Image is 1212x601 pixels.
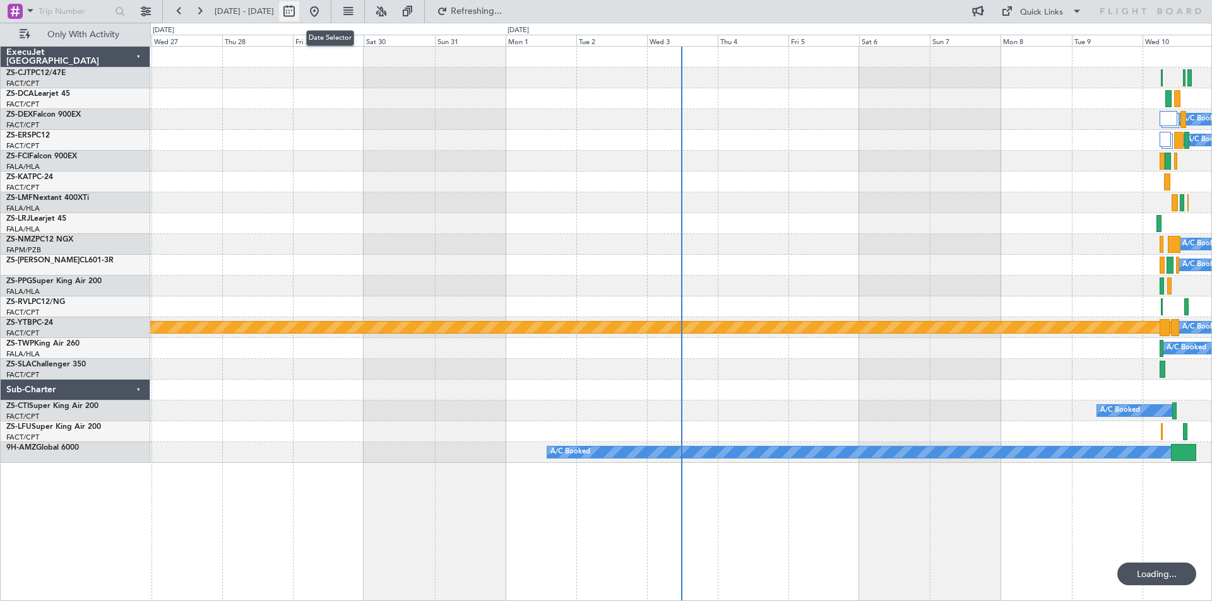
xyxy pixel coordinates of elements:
[6,298,65,306] a: ZS-RVLPC12/NG
[6,111,33,119] span: ZS-DEX
[6,319,53,327] a: ZS-YTBPC-24
[6,153,29,160] span: ZS-FCI
[1117,563,1196,585] div: Loading...
[6,173,32,181] span: ZS-KAT
[431,1,507,21] button: Refreshing...
[6,340,80,347] a: ZS-TWPKing Air 260
[6,111,81,119] a: ZS-DEXFalcon 900EX
[293,35,364,46] div: Fri 29
[6,69,66,77] a: ZS-CJTPC12/47E
[6,412,39,421] a: FACT/CPT
[6,162,40,172] a: FALA/HLA
[6,141,39,151] a: FACT/CPT
[6,298,32,306] span: ZS-RVL
[6,236,73,243] a: ZS-NMZPC12 NGX
[6,79,39,88] a: FACT/CPT
[6,444,79,452] a: 9H-AMZGlobal 6000
[6,423,32,431] span: ZS-LFU
[153,25,174,36] div: [DATE]
[1020,6,1063,19] div: Quick Links
[215,6,274,17] span: [DATE] - [DATE]
[550,443,590,462] div: A/C Booked
[6,173,53,181] a: ZS-KATPC-24
[6,257,80,264] span: ZS-[PERSON_NAME]
[6,153,77,160] a: ZS-FCIFalcon 900EX
[508,25,529,36] div: [DATE]
[6,257,114,264] a: ZS-[PERSON_NAME]CL601-3R
[6,236,35,243] span: ZS-NMZ
[6,120,39,130] a: FACT/CPT
[6,132,32,139] span: ZS-ERS
[6,204,40,213] a: FALA/HLA
[718,35,788,46] div: Thu 4
[6,183,39,192] a: FACT/CPT
[6,215,66,223] a: ZS-LRJLearjet 45
[6,433,39,442] a: FACT/CPT
[6,444,36,452] span: 9H-AMZ
[306,30,354,46] div: Date Selector
[222,35,293,46] div: Thu 28
[6,215,30,223] span: ZS-LRJ
[6,329,39,338] a: FACT/CPT
[788,35,859,46] div: Fri 5
[6,277,102,285] a: ZS-PPGSuper King Air 200
[930,35,1001,46] div: Sun 7
[6,90,70,98] a: ZS-DCALearjet 45
[6,361,86,368] a: ZS-SLAChallenger 350
[859,35,930,46] div: Sat 6
[6,277,32,285] span: ZS-PPG
[995,1,1088,21] button: Quick Links
[1100,401,1140,420] div: A/C Booked
[6,245,41,255] a: FAPM/PZB
[1001,35,1071,46] div: Mon 8
[6,90,34,98] span: ZS-DCA
[6,132,50,139] a: ZS-ERSPC12
[6,225,40,234] a: FALA/HLA
[1167,339,1206,358] div: A/C Booked
[33,30,133,39] span: Only With Activity
[6,361,32,368] span: ZS-SLA
[6,349,40,359] a: FALA/HLA
[6,319,32,327] span: ZS-YTB
[6,69,31,77] span: ZS-CJT
[1072,35,1143,46] div: Tue 9
[6,402,98,410] a: ZS-CTISuper King Air 200
[6,340,34,347] span: ZS-TWP
[151,35,222,46] div: Wed 27
[6,370,39,380] a: FACT/CPT
[647,35,718,46] div: Wed 3
[576,35,647,46] div: Tue 2
[450,7,503,16] span: Refreshing...
[364,35,434,46] div: Sat 30
[6,100,39,109] a: FACT/CPT
[6,423,101,431] a: ZS-LFUSuper King Air 200
[506,35,576,46] div: Mon 1
[6,308,39,317] a: FACT/CPT
[6,194,89,202] a: ZS-LMFNextant 400XTi
[435,35,506,46] div: Sun 31
[14,25,137,45] button: Only With Activity
[39,2,111,21] input: Trip Number
[6,402,29,410] span: ZS-CTI
[6,287,40,296] a: FALA/HLA
[6,194,33,202] span: ZS-LMF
